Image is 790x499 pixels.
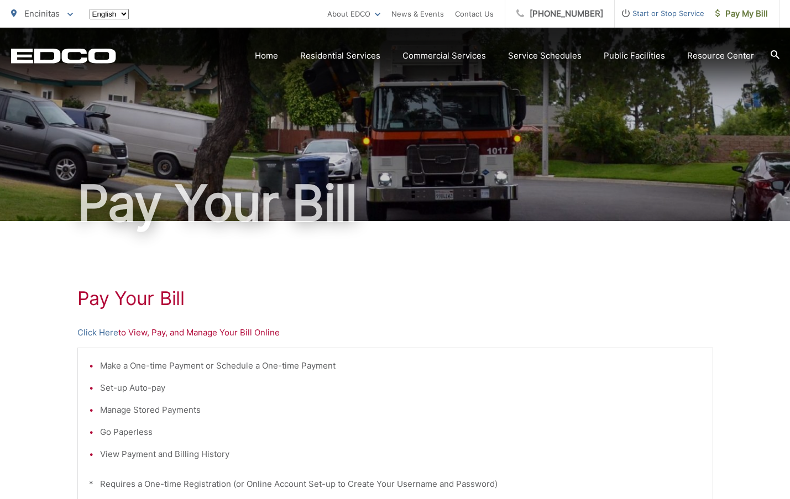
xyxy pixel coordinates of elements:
[77,326,118,339] a: Click Here
[300,49,380,62] a: Residential Services
[391,7,444,20] a: News & Events
[327,7,380,20] a: About EDCO
[100,426,702,439] li: Go Paperless
[508,49,582,62] a: Service Schedules
[100,381,702,395] li: Set-up Auto-pay
[455,7,494,20] a: Contact Us
[89,477,702,491] p: * Requires a One-time Registration (or Online Account Set-up to Create Your Username and Password)
[77,287,713,309] h1: Pay Your Bill
[604,49,665,62] a: Public Facilities
[715,7,768,20] span: Pay My Bill
[11,48,116,64] a: EDCD logo. Return to the homepage.
[24,8,60,19] span: Encinitas
[255,49,278,62] a: Home
[90,9,129,19] select: Select a language
[100,448,702,461] li: View Payment and Billing History
[687,49,754,62] a: Resource Center
[77,326,713,339] p: to View, Pay, and Manage Your Bill Online
[100,403,702,417] li: Manage Stored Payments
[402,49,486,62] a: Commercial Services
[100,359,702,372] li: Make a One-time Payment or Schedule a One-time Payment
[11,176,779,231] h1: Pay Your Bill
